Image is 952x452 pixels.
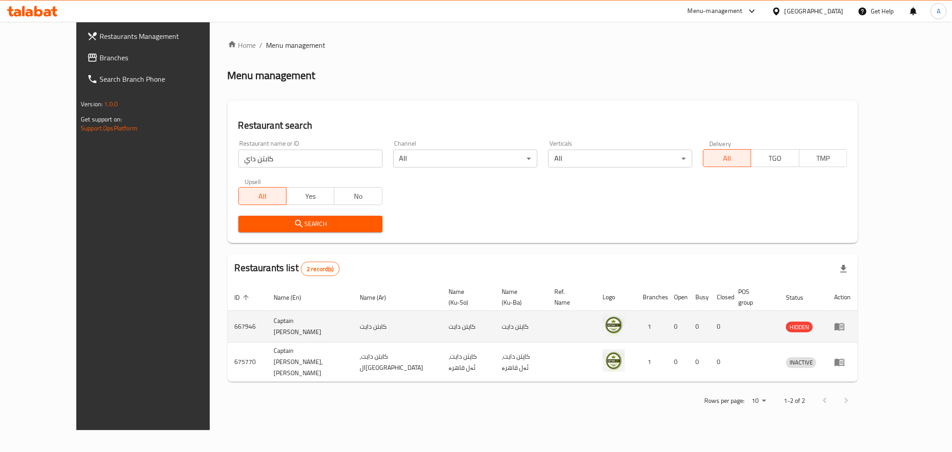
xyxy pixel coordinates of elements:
span: Menu management [266,40,326,50]
td: Captain [PERSON_NAME], [PERSON_NAME] [267,343,353,382]
a: Restaurants Management [80,25,235,47]
th: Open [667,284,688,311]
span: No [338,190,378,203]
td: 0 [710,343,731,382]
td: 675770 [228,343,267,382]
a: Search Branch Phone [80,68,235,90]
div: INACTIVE [786,357,816,368]
span: A [937,6,940,16]
button: All [238,187,287,205]
td: کاپتن دایت، ئەل قاهرە [442,343,495,382]
td: كابتن دايت, ال[GEOGRAPHIC_DATA] [353,343,442,382]
td: 0 [667,311,688,343]
div: [GEOGRAPHIC_DATA] [785,6,844,16]
button: TGO [751,149,799,167]
td: 0 [710,311,731,343]
h2: Restaurant search [238,119,847,132]
h2: Restaurants list [235,261,340,276]
span: Name (Ar) [360,292,398,303]
div: Total records count [301,262,340,276]
span: All [707,152,748,165]
td: کاپتن دایت [495,311,547,343]
button: Yes [286,187,334,205]
span: 1.0.0 [104,98,118,110]
span: Version: [81,98,103,110]
label: Delivery [709,140,732,146]
button: No [334,187,382,205]
span: POS group [738,286,768,308]
td: 0 [688,311,710,343]
th: Busy [688,284,710,311]
td: کاپتن دایت، ئەل قاهرە [495,343,547,382]
table: enhanced table [228,284,858,382]
span: Name (En) [274,292,313,303]
td: كابتن دايت [353,311,442,343]
td: 0 [667,343,688,382]
span: TMP [803,152,844,165]
a: Support.OpsPlatform [81,122,137,134]
div: HIDDEN [786,322,813,332]
span: Ref. Name [554,286,585,308]
span: Restaurants Management [100,31,228,42]
button: Search [238,216,382,232]
span: All [242,190,283,203]
div: Menu [834,321,851,332]
span: Get support on: [81,113,122,125]
td: 667946 [228,311,267,343]
div: Menu [834,357,851,368]
th: Branches [636,284,667,311]
span: TGO [755,152,795,165]
td: کاپتن دایت [442,311,495,343]
p: 1-2 of 2 [784,395,805,406]
span: Branches [100,52,228,63]
div: Menu-management [688,6,743,17]
div: Export file [833,258,854,280]
th: Action [827,284,858,311]
th: Logo [595,284,636,311]
a: Branches [80,47,235,68]
label: Upsell [245,178,261,184]
img: Captain Diet, Al Qahera [603,349,625,372]
h2: Menu management [228,68,316,83]
div: All [548,150,692,167]
div: Rows per page: [748,394,769,408]
span: INACTIVE [786,357,816,368]
p: Rows per page: [704,395,744,406]
button: TMP [799,149,847,167]
td: 1 [636,311,667,343]
span: HIDDEN [786,322,813,332]
nav: breadcrumb [228,40,858,50]
td: 0 [688,343,710,382]
div: All [393,150,537,167]
li: / [260,40,263,50]
a: Home [228,40,256,50]
button: All [703,149,751,167]
th: Closed [710,284,731,311]
span: Name (Ku-Ba) [502,286,536,308]
span: Search [245,218,375,230]
span: 2 record(s) [301,265,339,273]
input: Search for restaurant name or ID.. [238,150,382,167]
span: Status [786,292,815,303]
span: ID [235,292,252,303]
span: Name (Ku-So) [449,286,484,308]
img: Captain Diet [603,314,625,336]
span: Search Branch Phone [100,74,228,84]
td: 1 [636,343,667,382]
td: Captain [PERSON_NAME] [267,311,353,343]
span: Yes [290,190,331,203]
